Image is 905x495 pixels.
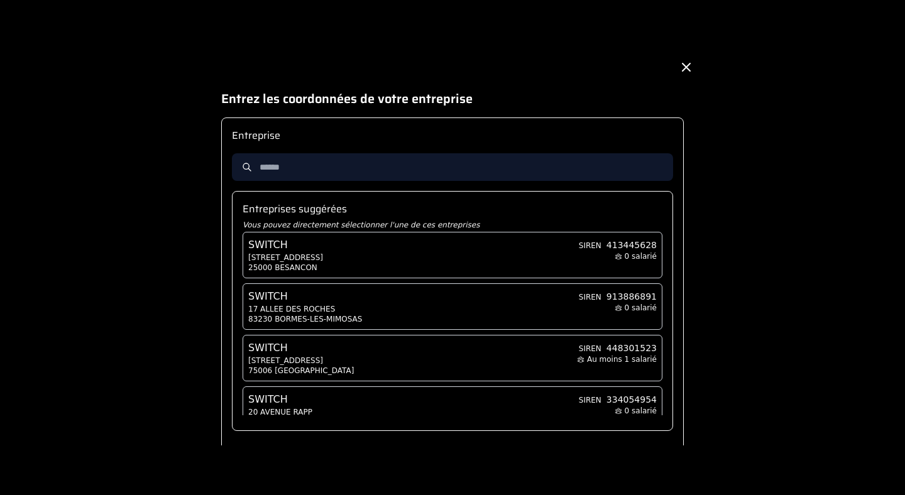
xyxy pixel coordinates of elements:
span: BORMES-LES-MIMOSAS [275,314,362,324]
span: SIREN [579,395,601,405]
span: [GEOGRAPHIC_DATA] [275,366,354,376]
span: SWITCH [248,340,349,356]
span: 0 salarié [625,252,657,261]
span: 413445628 [606,239,657,251]
span: [STREET_ADDRESS] [248,356,354,366]
span: SWITCH [248,237,318,253]
h2: Entreprises suggérées [243,202,662,217]
span: 913886891 [606,290,657,303]
span: 25000 [248,263,272,273]
h2: Entreprise [232,128,673,143]
span: BESANCON [275,263,317,273]
span: 20 AVENUE RAPP [248,407,354,417]
span: 75006 [248,366,272,376]
span: 0 salarié [625,303,657,312]
i: Vous pouvez directement sélectionner l'une de ces entreprises [243,220,480,229]
span: SIREN [579,241,601,251]
span: [STREET_ADDRESS] [248,253,323,263]
span: SIREN [579,344,601,354]
span: 83230 [248,314,272,324]
span: 448301523 [606,342,657,354]
h1: Entrez les coordonnées de votre entreprise [221,90,684,107]
span: SWITCH [248,289,357,304]
span: SIREN [579,292,601,302]
span: 17 ALLEE DES ROCHES [248,304,362,314]
span: SWITCH [248,392,349,407]
span: 0 salarié [625,406,657,415]
span: 334054954 [606,393,657,406]
span: Au moins 1 salarié [587,355,657,364]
